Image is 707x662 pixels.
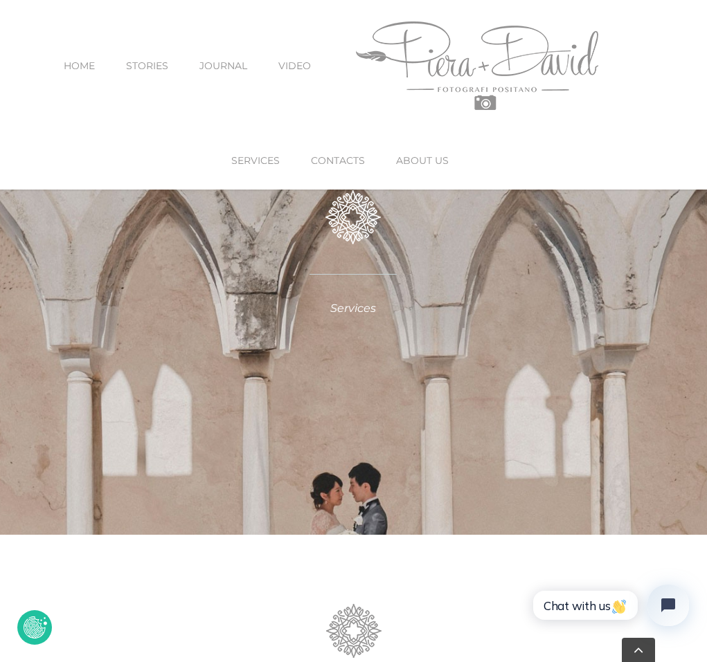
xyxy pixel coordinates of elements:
em: Services [330,302,376,315]
span: STORIES [126,61,168,71]
a: JOURNAL [199,37,247,95]
a: CONTACTS [311,131,365,190]
span: VIDEO [278,61,311,71]
img: ghiri_bianco [325,190,381,244]
span: CONTACTS [311,156,365,165]
a: HOME [64,37,95,95]
a: ABOUT US [396,131,449,190]
a: VIDEO [278,37,311,95]
span: HOME [64,61,95,71]
button: Revoke Icon [17,610,52,645]
span: ABOUT US [396,156,449,165]
iframe: Tidio Chat [512,565,707,662]
a: SERVICES [231,131,280,190]
span: SERVICES [231,156,280,165]
img: Piera Plus David Photography Positano Logo [356,21,598,110]
span: JOURNAL [199,61,247,71]
a: STORIES [126,37,168,95]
